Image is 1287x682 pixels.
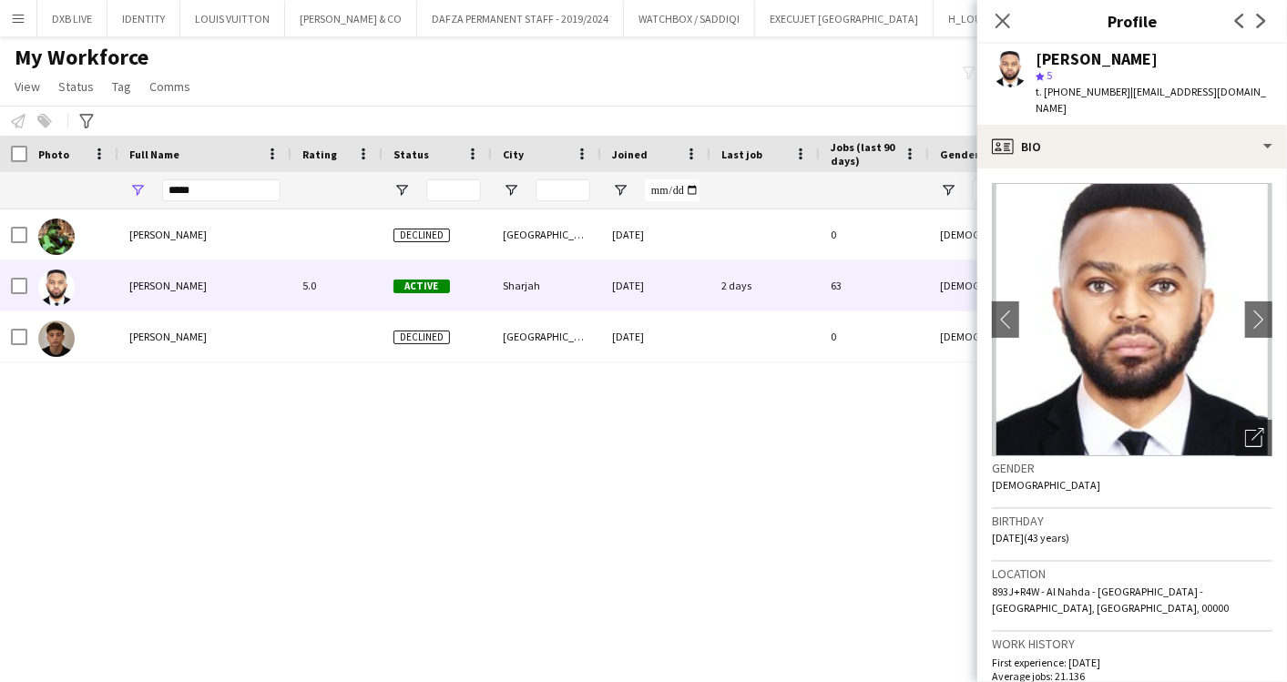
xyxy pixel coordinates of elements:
span: Tag [112,78,131,95]
button: Open Filter Menu [129,182,146,198]
span: My Workforce [15,44,148,71]
div: [DATE] [601,311,710,361]
span: Comms [149,78,190,95]
h3: Location [992,565,1272,582]
span: Last job [721,148,762,161]
span: | [EMAIL_ADDRESS][DOMAIN_NAME] [1036,85,1266,115]
h3: Profile [977,9,1287,33]
input: Status Filter Input [426,179,481,201]
span: Full Name [129,148,179,161]
span: City [503,148,524,161]
span: t. [PHONE_NUMBER] [1036,85,1130,98]
button: Open Filter Menu [612,182,628,198]
div: 2 days [710,260,820,310]
img: Mohammad Kram Aljairoudi [38,321,75,357]
p: First experience: [DATE] [992,656,1272,669]
div: 5.0 [291,260,383,310]
span: 5 [1047,68,1052,82]
div: [DEMOGRAPHIC_DATA] [929,311,1020,361]
div: [DEMOGRAPHIC_DATA] [929,209,1020,260]
span: Status [393,148,429,161]
button: Open Filter Menu [393,182,410,198]
div: 63 [820,260,929,310]
input: Full Name Filter Input [162,179,281,201]
span: Jobs (last 90 days) [831,140,896,168]
div: [DATE] [601,209,710,260]
span: 893J+R4W - Al Nahda - [GEOGRAPHIC_DATA] - [GEOGRAPHIC_DATA], [GEOGRAPHIC_DATA], 00000 [992,585,1229,615]
h3: Work history [992,636,1272,652]
span: [PERSON_NAME] [129,279,207,292]
span: [PERSON_NAME] [129,330,207,343]
input: City Filter Input [536,179,590,201]
a: View [7,75,47,98]
div: [GEOGRAPHIC_DATA] [492,311,601,361]
button: IDENTITY [107,1,180,36]
span: Declined [393,229,450,242]
button: EXECUJET [GEOGRAPHIC_DATA] [755,1,934,36]
a: Status [51,75,101,98]
div: Sharjah [492,260,601,310]
img: Jai Rose Seejo [38,219,75,255]
a: Comms [142,75,198,98]
span: Active [393,280,450,293]
button: [PERSON_NAME] & CO [285,1,417,36]
button: Open Filter Menu [503,182,519,198]
div: 0 [820,209,929,260]
span: Gender [940,148,979,161]
div: [DATE] [601,260,710,310]
img: Crew avatar or photo [992,183,1272,456]
div: [DEMOGRAPHIC_DATA] [929,260,1020,310]
div: 0 [820,311,929,361]
h3: Birthday [992,513,1272,529]
span: [DATE] (43 years) [992,531,1069,545]
div: Open photos pop-in [1236,420,1272,456]
span: [PERSON_NAME] [129,228,207,241]
button: LOUIS VUITTON [180,1,285,36]
div: Bio [977,125,1287,168]
h3: Gender [992,460,1272,476]
div: [GEOGRAPHIC_DATA] [492,209,601,260]
img: Jairo Mwanza [38,270,75,306]
span: [DEMOGRAPHIC_DATA] [992,478,1100,492]
input: Joined Filter Input [645,179,700,201]
span: Joined [612,148,648,161]
button: H_LOUIS VUITTON [934,1,1051,36]
a: Tag [105,75,138,98]
button: Open Filter Menu [940,182,956,198]
span: Status [58,78,94,95]
button: DXB LIVE [37,1,107,36]
span: Declined [393,331,450,344]
input: Gender Filter Input [973,179,1009,201]
app-action-btn: Advanced filters [76,110,97,132]
span: View [15,78,40,95]
span: Rating [302,148,337,161]
button: DAFZA PERMANENT STAFF - 2019/2024 [417,1,624,36]
button: WATCHBOX / SADDIQI [624,1,755,36]
div: [PERSON_NAME] [1036,51,1158,67]
span: Photo [38,148,69,161]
